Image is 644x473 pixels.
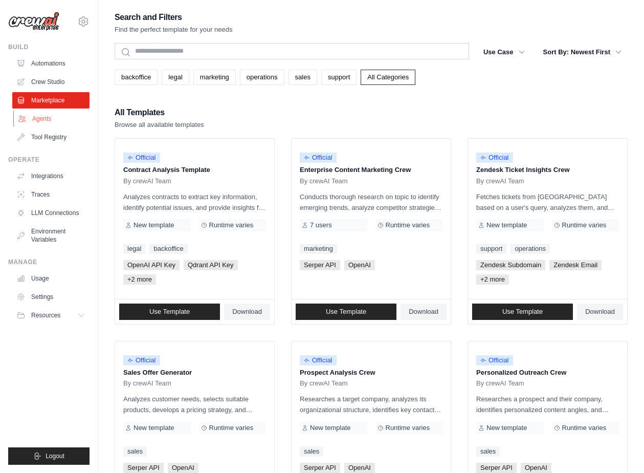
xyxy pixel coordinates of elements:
[12,307,90,324] button: Resources
[300,463,340,473] span: Serper API
[521,463,551,473] span: OpenAI
[12,270,90,287] a: Usage
[476,463,517,473] span: Serper API
[115,105,204,120] h2: All Templates
[224,304,270,320] a: Download
[300,177,348,185] span: By crewAI Team
[401,304,447,320] a: Download
[300,260,340,270] span: Serper API
[300,379,348,388] span: By crewAI Team
[562,221,607,229] span: Runtime varies
[12,55,90,72] a: Automations
[476,244,506,254] a: support
[209,424,254,432] span: Runtime varies
[123,191,266,213] p: Analyzes contracts to extract key information, identify potential issues, and provide insights fo...
[123,260,180,270] span: OpenAI API Key
[288,70,317,85] a: sales
[476,177,524,185] span: By crewAI Team
[477,43,531,61] button: Use Case
[115,120,204,130] p: Browse all available templates
[12,289,90,305] a: Settings
[321,70,357,85] a: support
[115,70,158,85] a: backoffice
[31,311,60,319] span: Resources
[123,177,171,185] span: By crewAI Team
[168,463,198,473] span: OpenAI
[46,452,64,460] span: Logout
[300,191,442,213] p: Conducts thorough research on topic to identify emerging trends, analyze competitor strategies, a...
[123,394,266,415] p: Analyzes customer needs, selects suitable products, develops a pricing strategy, and creates a co...
[119,304,220,320] a: Use Template
[585,308,615,316] span: Download
[386,221,430,229] span: Runtime varies
[386,424,430,432] span: Runtime varies
[184,260,238,270] span: Qdrant API Key
[12,74,90,90] a: Crew Studio
[300,394,442,415] p: Researches a target company, analyzes its organizational structure, identifies key contacts, and ...
[476,274,509,285] span: +2 more
[549,260,602,270] span: Zendesk Email
[8,12,59,31] img: Logo
[115,10,233,25] h2: Search and Filters
[134,424,174,432] span: New template
[300,355,337,365] span: Official
[476,446,500,457] a: sales
[486,424,527,432] span: New template
[123,368,266,378] p: Sales Offer Generator
[123,446,147,457] a: sales
[510,244,550,254] a: operations
[115,25,233,35] p: Find the perfect template for your needs
[300,368,442,378] p: Prospect Analysis Crew
[149,308,190,316] span: Use Template
[123,355,160,365] span: Official
[361,70,415,85] a: All Categories
[577,304,623,320] a: Download
[476,165,619,175] p: Zendesk Ticket Insights Crew
[409,308,438,316] span: Download
[123,463,164,473] span: Serper API
[300,165,442,175] p: Enterprise Content Marketing Crew
[476,260,545,270] span: Zendesk Subdomain
[193,70,236,85] a: marketing
[134,221,174,229] span: New template
[476,379,524,388] span: By crewAI Team
[240,70,284,85] a: operations
[300,244,337,254] a: marketing
[123,153,160,163] span: Official
[149,244,187,254] a: backoffice
[326,308,366,316] span: Use Template
[476,191,619,213] p: Fetches tickets from [GEOGRAPHIC_DATA] based on a user's query, analyzes them, and generates a su...
[123,165,266,175] p: Contract Analysis Template
[537,43,628,61] button: Sort By: Newest First
[12,129,90,145] a: Tool Registry
[12,92,90,109] a: Marketplace
[162,70,189,85] a: legal
[8,447,90,465] button: Logout
[300,153,337,163] span: Official
[310,424,350,432] span: New template
[12,186,90,203] a: Traces
[476,368,619,378] p: Personalized Outreach Crew
[12,168,90,184] a: Integrations
[300,446,323,457] a: sales
[562,424,607,432] span: Runtime varies
[476,355,513,365] span: Official
[502,308,543,316] span: Use Template
[209,221,254,229] span: Runtime varies
[476,153,513,163] span: Official
[476,394,619,415] p: Researches a prospect and their company, identifies personalized content angles, and crafts a tai...
[123,244,145,254] a: legal
[123,379,171,388] span: By crewAI Team
[310,221,332,229] span: 7 users
[8,258,90,266] div: Manage
[232,308,262,316] span: Download
[344,260,375,270] span: OpenAI
[296,304,396,320] a: Use Template
[123,274,156,285] span: +2 more
[8,43,90,51] div: Build
[344,463,375,473] span: OpenAI
[472,304,573,320] a: Use Template
[12,223,90,248] a: Environment Variables
[8,156,90,164] div: Operate
[12,205,90,221] a: LLM Connections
